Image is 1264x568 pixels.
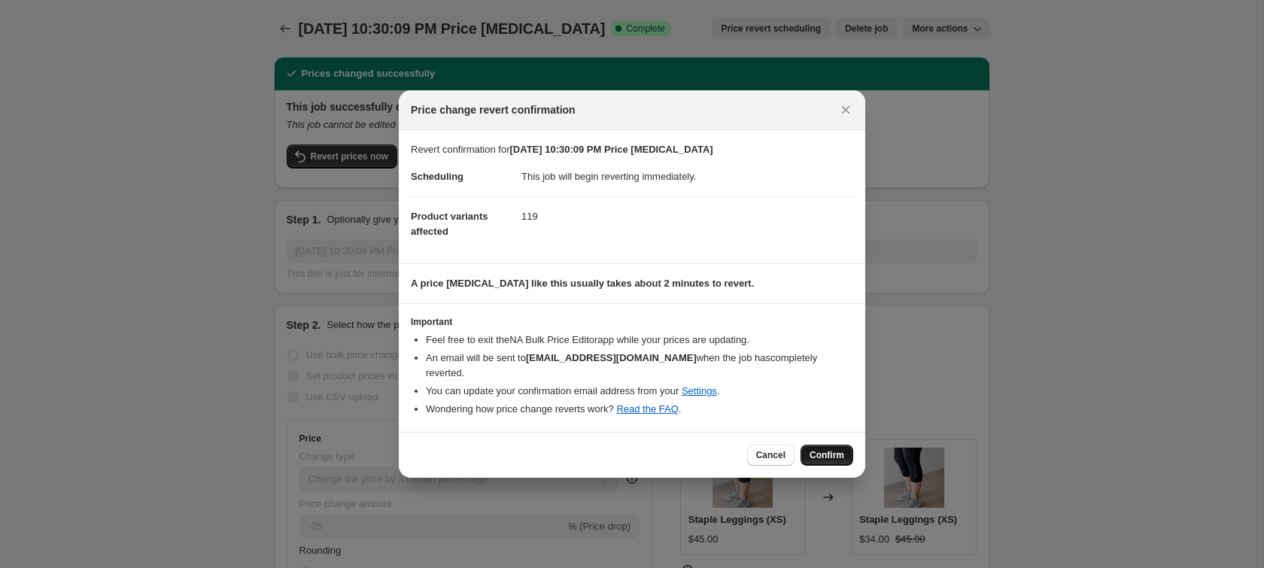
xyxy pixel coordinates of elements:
span: Confirm [810,449,844,461]
button: Close [835,99,856,120]
span: Price change revert confirmation [411,102,576,117]
p: Revert confirmation for [411,142,853,157]
button: Cancel [747,445,795,466]
li: Feel free to exit the NA Bulk Price Editor app while your prices are updating. [426,333,853,348]
span: Scheduling [411,171,463,182]
button: Confirm [801,445,853,466]
li: An email will be sent to when the job has completely reverted . [426,351,853,381]
span: Product variants affected [411,211,488,237]
b: A price [MEDICAL_DATA] like this usually takes about 2 minutes to revert. [411,278,754,289]
dd: 119 [521,196,853,236]
b: [EMAIL_ADDRESS][DOMAIN_NAME] [526,352,697,363]
h3: Important [411,316,853,328]
li: Wondering how price change reverts work? . [426,402,853,417]
b: [DATE] 10:30:09 PM Price [MEDICAL_DATA] [510,144,713,155]
dd: This job will begin reverting immediately. [521,157,853,196]
a: Read the FAQ [616,403,678,415]
li: You can update your confirmation email address from your . [426,384,853,399]
span: Cancel [756,449,785,461]
a: Settings [682,385,717,396]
